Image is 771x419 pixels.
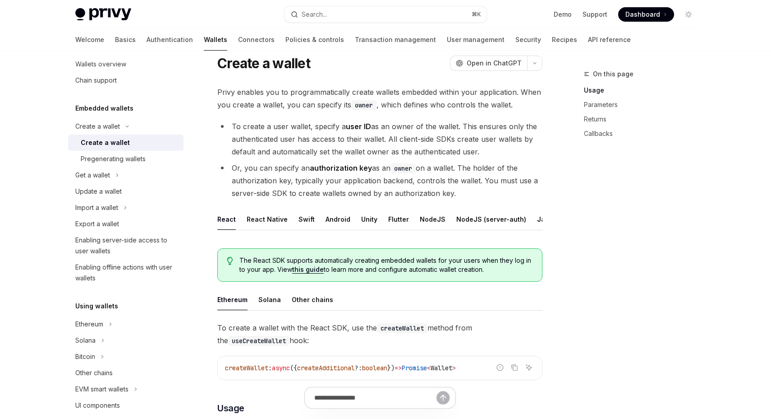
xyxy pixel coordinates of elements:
span: createWallet [225,364,268,372]
button: Toggle Import a wallet section [68,200,184,216]
div: Bitcoin [75,351,95,362]
div: NodeJS (server-auth) [456,209,526,230]
div: Other chains [75,368,113,378]
a: Update a wallet [68,183,184,200]
span: ?: [355,364,362,372]
span: On this page [593,69,633,79]
div: Enabling offline actions with user wallets [75,262,178,284]
div: Flutter [388,209,409,230]
span: createAdditional [297,364,355,372]
code: owner [351,100,376,110]
button: Copy the contents from the code block [509,362,520,373]
h5: Embedded wallets [75,103,133,114]
strong: authorization key [310,163,372,172]
button: Send message [436,391,450,404]
a: Pregenerating wallets [68,151,184,167]
a: Usage [584,83,703,98]
a: Callbacks [584,126,703,141]
span: Dashboard [625,10,660,19]
code: useCreateWallet [228,336,289,346]
span: => [395,364,402,372]
span: ⌘ K [472,11,481,18]
a: Chain support [68,72,184,88]
h5: Using wallets [75,301,118,312]
h1: Create a wallet [217,55,310,71]
span: To create a wallet with the React SDK, use the method from the hook: [217,321,542,347]
div: Enabling server-side access to user wallets [75,235,178,256]
div: Create a wallet [75,121,120,132]
button: Toggle Get a wallet section [68,167,184,183]
code: owner [390,163,416,173]
button: Toggle Create a wallet section [68,118,184,135]
a: Returns [584,112,703,126]
div: Update a wallet [75,186,122,197]
li: To create a user wallet, specify a as an owner of the wallet. This ensures only the authenticated... [217,120,542,158]
div: NodeJS [420,209,445,230]
span: Promise [402,364,427,372]
div: Ethereum [75,319,103,330]
span: > [452,364,456,372]
a: Transaction management [355,29,436,51]
div: React Native [247,209,288,230]
svg: Tip [227,257,233,265]
button: Ask AI [523,362,535,373]
button: Report incorrect code [494,362,506,373]
div: Chain support [75,75,117,86]
button: Open search [285,6,486,23]
div: Get a wallet [75,170,110,181]
span: ({ [290,364,297,372]
span: Privy enables you to programmatically create wallets embedded within your application. When you c... [217,86,542,111]
button: Toggle Bitcoin section [68,349,184,365]
button: Toggle dark mode [681,7,696,22]
a: Other chains [68,365,184,381]
span: Wallet [431,364,452,372]
img: light logo [75,8,131,21]
div: Import a wallet [75,202,118,213]
div: Unity [361,209,377,230]
a: Demo [554,10,572,19]
span: boolean [362,364,387,372]
a: User management [447,29,505,51]
a: Basics [115,29,136,51]
li: Or, you can specify an as an on a wallet. The holder of the authorization key, typically your app... [217,162,542,200]
a: API reference [588,29,631,51]
div: Ethereum [217,289,248,310]
a: Connectors [238,29,275,51]
a: Wallets [204,29,227,51]
div: Export a wallet [75,219,119,229]
a: Enabling server-side access to user wallets [68,232,184,259]
a: Welcome [75,29,104,51]
div: EVM smart wallets [75,384,128,395]
a: Parameters [584,98,703,112]
span: Open in ChatGPT [467,59,522,68]
a: Export a wallet [68,216,184,232]
button: Toggle Ethereum section [68,316,184,332]
strong: user ID [346,122,371,131]
button: Toggle Solana section [68,332,184,349]
a: Dashboard [618,7,674,22]
code: createWallet [377,323,427,333]
div: UI components [75,400,120,411]
div: Search... [302,9,327,20]
span: The React SDK supports automatically creating embedded wallets for your users when they log in to... [239,256,533,274]
span: < [427,364,431,372]
div: Swift [298,209,315,230]
div: Other chains [292,289,333,310]
span: : [268,364,272,372]
input: Ask a question... [314,387,436,408]
a: UI components [68,397,184,414]
a: Support [583,10,607,19]
a: this guide [292,265,324,274]
div: Java [537,209,553,230]
a: Policies & controls [285,29,344,51]
a: Create a wallet [68,135,184,151]
a: Security [515,29,541,51]
a: Enabling offline actions with user wallets [68,259,184,286]
button: Toggle EVM smart wallets section [68,381,184,397]
div: Solana [258,289,281,310]
a: Authentication [147,29,193,51]
a: Recipes [552,29,577,51]
div: Pregenerating wallets [81,154,146,164]
div: Solana [75,335,96,346]
span: async [272,364,290,372]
